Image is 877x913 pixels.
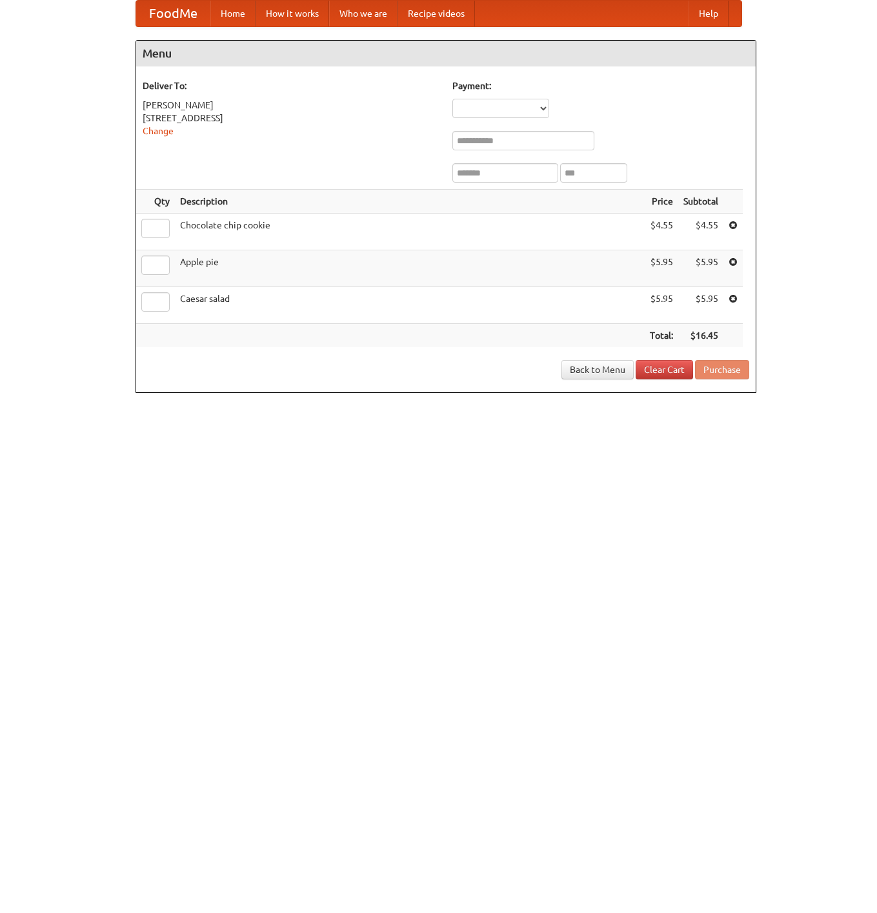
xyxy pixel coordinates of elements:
[143,112,439,125] div: [STREET_ADDRESS]
[695,360,749,379] button: Purchase
[136,1,210,26] a: FoodMe
[678,324,723,348] th: $16.45
[143,79,439,92] h5: Deliver To:
[678,214,723,250] td: $4.55
[678,250,723,287] td: $5.95
[136,41,756,66] h4: Menu
[175,214,645,250] td: Chocolate chip cookie
[175,190,645,214] th: Description
[645,324,678,348] th: Total:
[175,250,645,287] td: Apple pie
[645,250,678,287] td: $5.95
[329,1,398,26] a: Who we are
[143,126,174,136] a: Change
[452,79,749,92] h5: Payment:
[143,99,439,112] div: [PERSON_NAME]
[210,1,256,26] a: Home
[645,287,678,324] td: $5.95
[645,214,678,250] td: $4.55
[689,1,729,26] a: Help
[136,190,175,214] th: Qty
[678,190,723,214] th: Subtotal
[398,1,475,26] a: Recipe videos
[678,287,723,324] td: $5.95
[175,287,645,324] td: Caesar salad
[561,360,634,379] a: Back to Menu
[636,360,693,379] a: Clear Cart
[645,190,678,214] th: Price
[256,1,329,26] a: How it works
